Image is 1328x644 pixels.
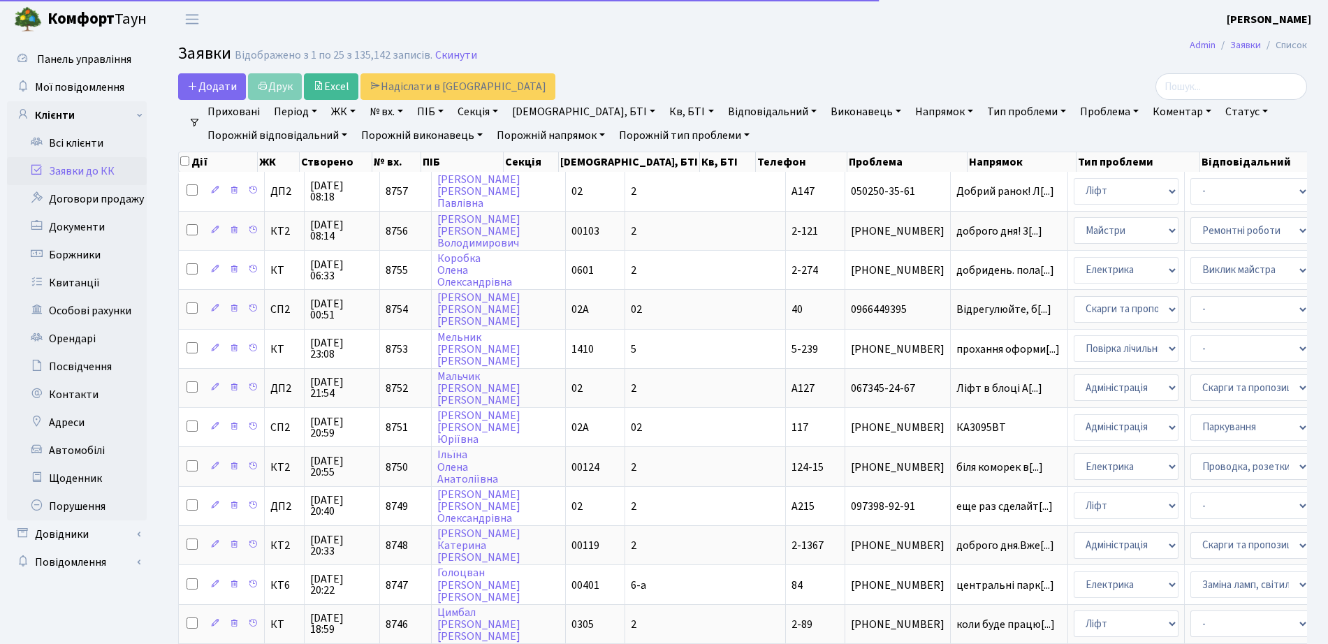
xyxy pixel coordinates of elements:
a: Напрямок [910,100,979,124]
span: доброго дня.Вже[...] [956,538,1054,553]
a: № вх. [364,100,409,124]
span: [DATE] 21:54 [310,376,374,399]
span: ДП2 [270,383,298,394]
a: [PERSON_NAME][PERSON_NAME]Юріївна [437,408,520,447]
span: КТ2 [270,540,298,551]
span: 2-121 [791,224,818,239]
span: 8752 [386,381,408,396]
span: КТ [270,344,298,355]
a: Заявки [1230,38,1261,52]
span: 8754 [386,302,408,317]
span: 02 [571,499,583,514]
a: Статус [1220,100,1274,124]
span: 8748 [386,538,408,553]
a: Контакти [7,381,147,409]
span: 2 [631,184,636,199]
span: коли буде працю[...] [956,617,1055,632]
a: Секція [452,100,504,124]
span: [PHONE_NUMBER] [851,462,944,473]
th: [DEMOGRAPHIC_DATA], БТІ [559,152,700,172]
th: Відповідальний [1200,152,1326,172]
span: [PHONE_NUMBER] [851,226,944,237]
nav: breadcrumb [1169,31,1328,60]
a: Адреси [7,409,147,437]
span: 2 [631,263,636,278]
span: КТ6 [270,580,298,591]
span: [DATE] 20:40 [310,495,374,517]
span: [DATE] 23:08 [310,337,374,360]
a: Excel [304,73,358,100]
img: logo.png [14,6,42,34]
span: 0305 [571,617,594,632]
th: Напрямок [968,152,1077,172]
a: Порушення [7,492,147,520]
span: 02 [571,381,583,396]
span: 2 [631,460,636,475]
a: Порожній відповідальний [202,124,353,147]
span: 5-239 [791,342,818,357]
th: Телефон [756,152,847,172]
span: 8746 [386,617,408,632]
a: Кв, БТІ [664,100,719,124]
a: [PERSON_NAME][PERSON_NAME][PERSON_NAME] [437,290,520,329]
th: Проблема [847,152,968,172]
span: добридень. пола[...] [956,263,1054,278]
a: Голоцван[PERSON_NAME][PERSON_NAME] [437,566,520,605]
a: Порожній тип проблеми [613,124,755,147]
span: 2 [631,224,636,239]
span: 124-15 [791,460,824,475]
a: [PERSON_NAME][PERSON_NAME]Володимирович [437,212,520,251]
a: Панель управління [7,45,147,73]
span: 117 [791,420,808,435]
span: [DATE] 08:14 [310,219,374,242]
a: Автомобілі [7,437,147,464]
span: 00124 [571,460,599,475]
span: Ліфт в блоці А[...] [956,381,1042,396]
span: [DATE] 00:51 [310,298,374,321]
th: № вх. [372,152,421,172]
span: 8757 [386,184,408,199]
span: А215 [791,499,815,514]
a: Довідники [7,520,147,548]
span: КТ [270,265,298,276]
b: [PERSON_NAME] [1227,12,1311,27]
th: Створено [300,152,372,172]
span: 00119 [571,538,599,553]
span: А127 [791,381,815,396]
span: Таун [48,8,147,31]
span: [PHONE_NUMBER] [851,540,944,551]
span: Мої повідомлення [35,80,124,95]
a: Порожній виконавець [356,124,488,147]
span: Добрий ранок! Л[...] [956,184,1054,199]
span: доброго дня! 3[...] [956,224,1042,239]
span: 02 [631,302,642,317]
button: Переключити навігацію [175,8,210,31]
a: Повідомлення [7,548,147,576]
a: Коментар [1147,100,1217,124]
a: Цимбал[PERSON_NAME][PERSON_NAME] [437,605,520,644]
span: 5 [631,342,636,357]
a: Всі клієнти [7,129,147,157]
span: 2-89 [791,617,812,632]
span: 02А [571,302,589,317]
th: Дії [179,152,258,172]
span: [DATE] 20:59 [310,416,374,439]
span: [PHONE_NUMBER] [851,344,944,355]
a: Заявки до КК [7,157,147,185]
span: А147 [791,184,815,199]
span: Додати [187,79,237,94]
li: Список [1261,38,1307,53]
a: Приховані [202,100,265,124]
a: Боржники [7,241,147,269]
span: 6-а [631,578,646,593]
span: 2 [631,381,636,396]
span: 8756 [386,224,408,239]
a: [DEMOGRAPHIC_DATA], БТІ [506,100,661,124]
span: 8749 [386,499,408,514]
a: Мальчик[PERSON_NAME][PERSON_NAME] [437,369,520,408]
th: Тип проблеми [1077,152,1200,172]
span: Заявки [178,41,231,66]
a: Період [268,100,323,124]
a: Договори продажу [7,185,147,213]
div: Відображено з 1 по 25 з 135,142 записів. [235,49,432,62]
